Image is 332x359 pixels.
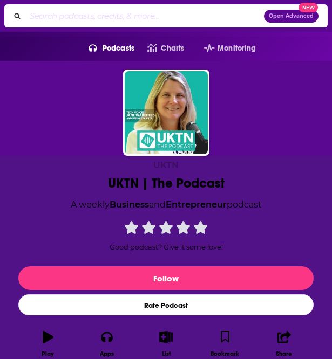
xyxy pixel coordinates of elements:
span: Charts [161,41,184,56]
div: Apps [100,350,114,357]
span: New [299,3,318,13]
input: Search podcasts, credits, & more... [25,8,264,25]
span: Good podcast? Give it some love! [110,243,223,251]
span: and [149,199,166,210]
span: UKTN [153,160,179,170]
div: Good podcast? Give it some love! [85,220,247,251]
div: Share [276,350,292,357]
button: open menu [76,40,134,57]
img: UKTN | The Podcast [125,71,208,154]
span: Open Advanced [269,13,314,19]
button: Follow [18,266,314,290]
div: Search podcasts, credits, & more... [4,4,328,27]
a: Entrepreneur [166,199,227,210]
span: Podcasts [103,41,134,56]
a: Charts [134,40,184,57]
button: open menu [191,40,256,57]
div: A weekly podcast [71,198,262,212]
button: Open AdvancedNew [264,10,319,23]
div: Rate Podcast [18,294,314,315]
a: Business [110,199,149,210]
span: Monitoring [218,41,256,56]
div: List [162,350,171,357]
div: Play [42,350,54,357]
div: Bookmark [211,350,239,357]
